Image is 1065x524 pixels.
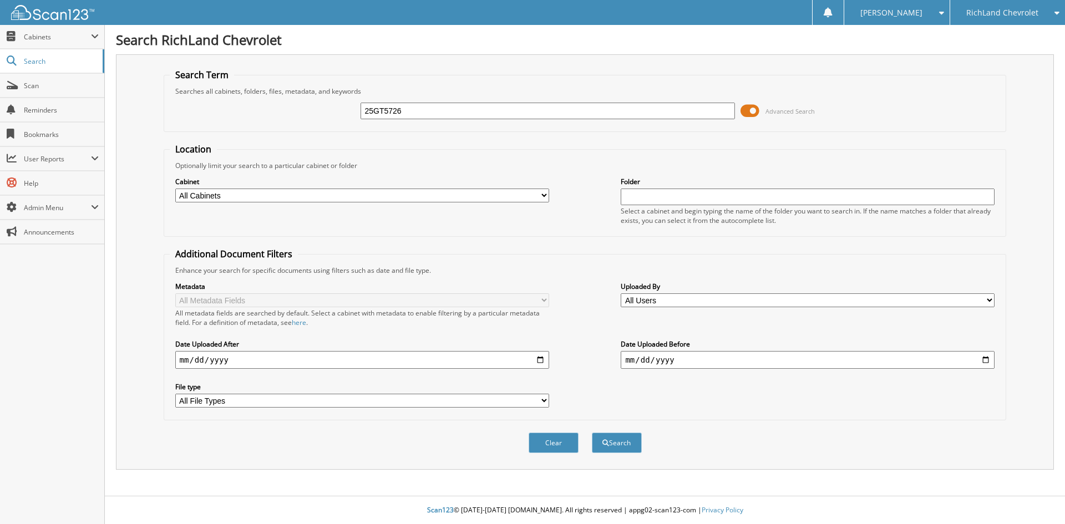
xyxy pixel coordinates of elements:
[860,9,922,16] span: [PERSON_NAME]
[175,339,549,349] label: Date Uploaded After
[175,177,549,186] label: Cabinet
[116,30,1054,49] h1: Search RichLand Chevrolet
[175,308,549,327] div: All metadata fields are searched by default. Select a cabinet with metadata to enable filtering b...
[24,32,91,42] span: Cabinets
[170,266,1001,275] div: Enhance your search for specific documents using filters such as date and file type.
[175,351,549,369] input: start
[621,177,995,186] label: Folder
[592,433,642,453] button: Search
[170,143,217,155] legend: Location
[621,351,995,369] input: end
[529,433,579,453] button: Clear
[24,203,91,212] span: Admin Menu
[170,87,1001,96] div: Searches all cabinets, folders, files, metadata, and keywords
[621,282,995,291] label: Uploaded By
[175,382,549,391] label: File type
[24,227,99,237] span: Announcements
[105,497,1065,524] div: © [DATE]-[DATE] [DOMAIN_NAME]. All rights reserved | appg02-scan123-com |
[170,69,234,81] legend: Search Term
[621,339,995,349] label: Date Uploaded Before
[24,105,99,115] span: Reminders
[1010,471,1065,524] iframe: Chat Widget
[621,206,995,225] div: Select a cabinet and begin typing the name of the folder you want to search in. If the name match...
[24,130,99,139] span: Bookmarks
[24,179,99,188] span: Help
[170,248,298,260] legend: Additional Document Filters
[175,282,549,291] label: Metadata
[24,81,99,90] span: Scan
[24,154,91,164] span: User Reports
[24,57,97,66] span: Search
[292,318,306,327] a: here
[966,9,1038,16] span: RichLand Chevrolet
[765,107,815,115] span: Advanced Search
[170,161,1001,170] div: Optionally limit your search to a particular cabinet or folder
[11,5,94,20] img: scan123-logo-white.svg
[427,505,454,515] span: Scan123
[702,505,743,515] a: Privacy Policy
